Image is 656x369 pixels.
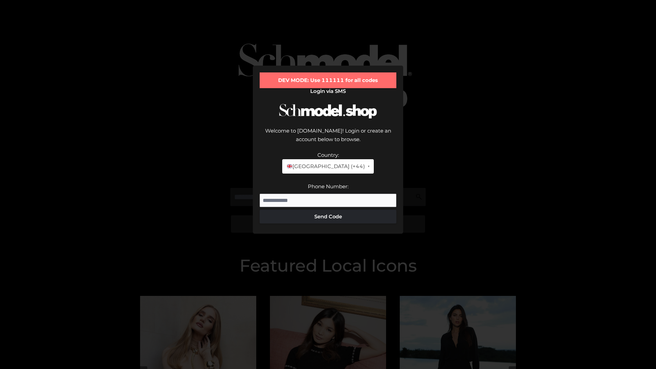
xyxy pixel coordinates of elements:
img: Schmodel Logo [277,98,379,125]
label: Country: [317,152,339,158]
button: Send Code [260,210,396,223]
div: DEV MODE: Use 111111 for all codes [260,72,396,88]
h2: Login via SMS [260,88,396,94]
img: 🇬🇧 [287,164,292,169]
label: Phone Number: [308,183,348,190]
div: Welcome to [DOMAIN_NAME]! Login or create an account below to browse. [260,126,396,151]
span: [GEOGRAPHIC_DATA] (+44) [286,162,365,171]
